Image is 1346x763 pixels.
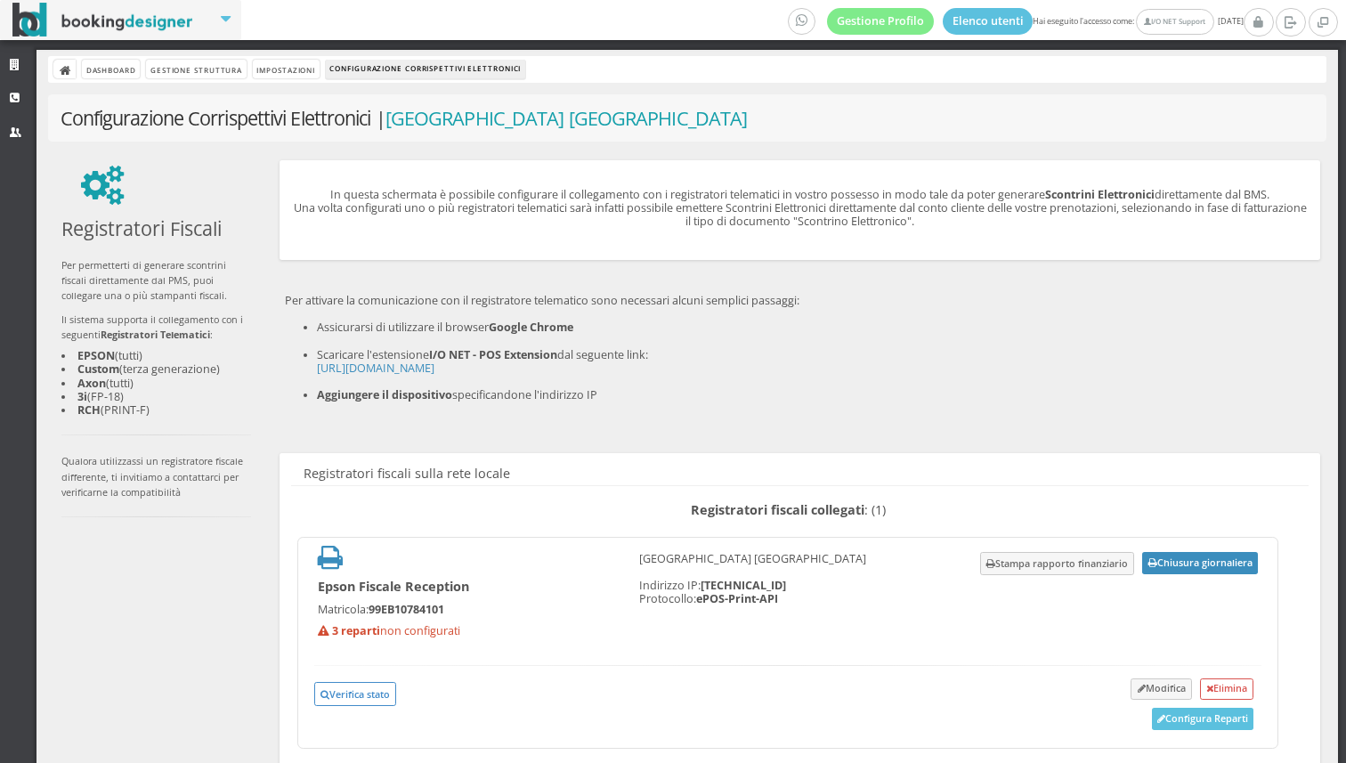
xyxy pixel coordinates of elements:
[326,60,525,79] li: Configurazione Corrispettivi Elettronici
[291,188,1308,228] h5: In questa schermata è possibile configurare il collegamento con i registratori telematici in vost...
[1045,187,1155,202] b: Scontrini Elettronici
[146,60,246,78] a: Gestione Struttura
[61,313,243,341] small: Il sistema supporta il collegamento con i seguenti :
[429,347,557,362] b: I/O NET - POS Extension
[61,217,250,240] h3: Registratori Fiscali
[77,361,119,377] b: Custom
[61,390,250,403] li: (FP-18)
[489,320,573,335] b: Google Chrome
[61,403,250,417] li: (PRINT-F)
[318,578,469,595] b: Epson Fiscale Reception
[77,402,101,418] b: RCH
[317,361,434,376] a: [URL][DOMAIN_NAME]
[314,682,397,706] button: Verifica stato
[701,578,786,593] strong: [TECHNICAL_ID]
[317,388,1301,415] li: specificandone l'indirizzo IP
[12,3,193,37] img: BookingDesigner.com
[1200,678,1254,700] a: Elimina
[1136,9,1213,35] a: I/O NET Support
[385,105,748,131] span: [GEOGRAPHIC_DATA] [GEOGRAPHIC_DATA]
[943,8,1034,35] a: Elenco utenti
[332,623,380,638] b: 3 reparti
[77,376,106,391] b: Axon
[318,624,615,637] h5: non configurati
[291,502,1284,517] h4: : (1)
[317,387,452,402] b: Aggiungere il dispositivo
[61,362,250,376] li: (terza generazione)
[628,552,949,618] h5: Indirizzo IP: Protocollo:
[318,603,615,616] h5: Matricola:
[1142,552,1258,574] button: Chiusura giornaliera
[696,591,778,606] strong: ePOS-Print-API
[788,8,1244,35] span: Hai eseguito l'accesso come: [DATE]
[82,60,140,78] a: Dashboard
[253,60,320,78] a: Impostazioni
[77,389,87,404] b: 3i
[639,552,937,565] div: [GEOGRAPHIC_DATA] [GEOGRAPHIC_DATA]
[317,321,1301,347] li: Assicurarsi di utilizzare il browser
[61,107,1315,130] h3: Configurazione Corrispettivi Elettronici |
[291,461,1308,485] h4: Registratori fiscali sulla rete locale
[61,258,227,303] small: Per permetterti di generare scontrini fiscali direttamente dal PMS, puoi collegare una o più stam...
[691,501,864,518] b: Registratori fiscali collegati
[980,552,1135,575] button: Stampa rapporto finanziario
[77,348,115,363] b: EPSON
[369,602,444,617] strong: 99EB10784101
[285,294,1301,415] h5: Per attivare la comunicazione con il registratore telematico sono necessari alcuni semplici passa...
[101,328,210,341] b: Registratori Telematici
[827,8,934,35] a: Gestione Profilo
[61,377,250,390] li: (tutti)
[1131,678,1192,700] a: Modifica
[317,348,1301,388] li: Scaricare l'estensione dal seguente link:
[1152,708,1254,730] button: Configura Reparti
[61,454,243,499] small: Qualora utilizzassi un registratore fiscale differente, ti invitiamo a contattarci per verificarn...
[61,349,250,362] li: (tutti)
